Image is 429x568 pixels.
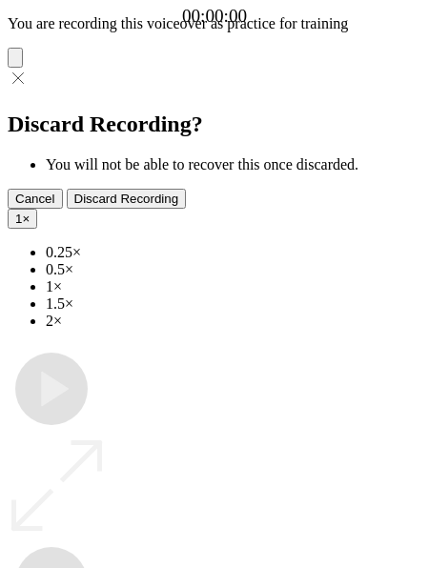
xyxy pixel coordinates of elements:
li: 1× [46,278,421,295]
li: You will not be able to recover this once discarded. [46,156,421,173]
button: Cancel [8,189,63,209]
p: You are recording this voiceover as practice for training [8,15,421,32]
button: 1× [8,209,37,229]
li: 1.5× [46,295,421,313]
h2: Discard Recording? [8,112,421,137]
span: 1 [15,212,22,226]
li: 2× [46,313,421,330]
li: 0.25× [46,244,421,261]
a: 00:00:00 [182,6,247,27]
li: 0.5× [46,261,421,278]
button: Discard Recording [67,189,187,209]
